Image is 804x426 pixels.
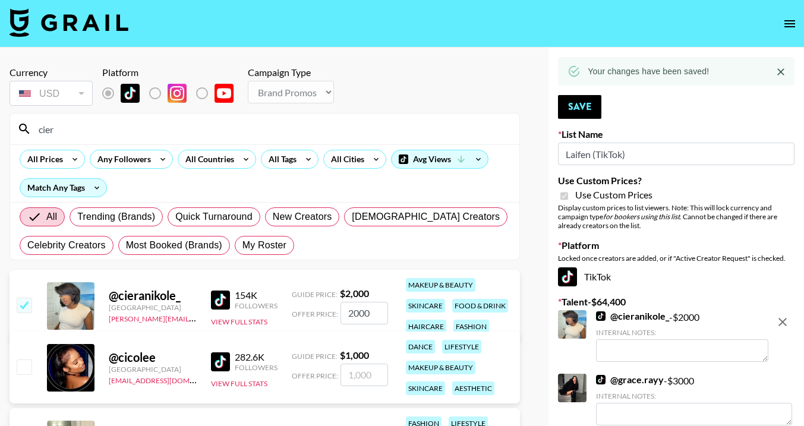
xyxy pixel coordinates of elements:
[596,392,792,400] div: Internal Notes:
[77,210,155,224] span: Trending (Brands)
[292,290,338,299] span: Guide Price:
[778,12,802,36] button: open drawer
[242,238,286,253] span: My Roster
[235,289,278,301] div: 154K
[292,310,338,318] span: Offer Price:
[235,363,278,372] div: Followers
[558,296,794,308] label: Talent - $ 64,400
[558,267,577,286] img: TikTok
[211,379,267,388] button: View Full Stats
[352,210,500,224] span: [DEMOGRAPHIC_DATA] Creators
[292,371,338,380] span: Offer Price:
[340,288,369,299] strong: $ 2,000
[558,128,794,140] label: List Name
[340,302,388,324] input: 2,000
[90,150,153,168] div: Any Followers
[588,61,709,82] div: Your changes have been saved!
[273,210,332,224] span: New Creators
[406,320,446,333] div: haircare
[10,78,93,108] div: Currency is locked to USD
[558,254,794,263] div: Locked once creators are added, or if "Active Creator Request" is checked.
[772,63,790,81] button: Close
[261,150,299,168] div: All Tags
[248,67,334,78] div: Campaign Type
[596,311,606,321] img: TikTok
[31,119,512,138] input: Search by User Name
[596,374,792,425] div: - $ 3000
[596,310,669,322] a: @cieranikole_
[211,352,230,371] img: TikTok
[558,203,794,230] div: Display custom prices to list viewers. Note: This will lock currency and campaign type . Cannot b...
[406,278,475,292] div: makeup & beauty
[20,179,106,197] div: Match Any Tags
[109,303,197,312] div: [GEOGRAPHIC_DATA]
[102,67,243,78] div: Platform
[109,312,341,323] a: [PERSON_NAME][EMAIL_ADDRESS][PERSON_NAME][DOMAIN_NAME]
[168,84,187,103] img: Instagram
[596,374,664,386] a: @grace.rayy
[46,210,57,224] span: All
[392,150,488,168] div: Avg Views
[12,83,90,104] div: USD
[340,349,369,361] strong: $ 1,000
[27,238,106,253] span: Celebrity Creators
[109,288,197,303] div: @ cieranikole_
[211,291,230,310] img: TikTok
[340,364,388,386] input: 1,000
[109,350,197,365] div: @ cicolee
[558,175,794,187] label: Use Custom Prices?
[558,239,794,251] label: Platform
[558,267,794,286] div: TikTok
[10,67,93,78] div: Currency
[109,374,228,385] a: [EMAIL_ADDRESS][DOMAIN_NAME]
[235,351,278,363] div: 282.6K
[771,310,794,334] button: remove
[558,95,601,119] button: Save
[596,328,768,337] div: Internal Notes:
[20,150,65,168] div: All Prices
[406,299,445,313] div: skincare
[575,189,652,201] span: Use Custom Prices
[596,375,606,384] img: TikTok
[406,340,435,354] div: dance
[235,301,278,310] div: Followers
[452,299,508,313] div: food & drink
[175,210,253,224] span: Quick Turnaround
[121,84,140,103] img: TikTok
[603,212,680,221] em: for bookers using this list
[453,320,489,333] div: fashion
[211,317,267,326] button: View Full Stats
[178,150,237,168] div: All Countries
[596,310,768,362] div: - $ 2000
[109,365,197,374] div: [GEOGRAPHIC_DATA]
[215,84,234,103] img: YouTube
[406,361,475,374] div: makeup & beauty
[126,238,222,253] span: Most Booked (Brands)
[102,81,243,106] div: List locked to TikTok.
[324,150,367,168] div: All Cities
[442,340,481,354] div: lifestyle
[292,352,338,361] span: Guide Price:
[10,8,128,37] img: Grail Talent
[452,381,494,395] div: aesthetic
[406,381,445,395] div: skincare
